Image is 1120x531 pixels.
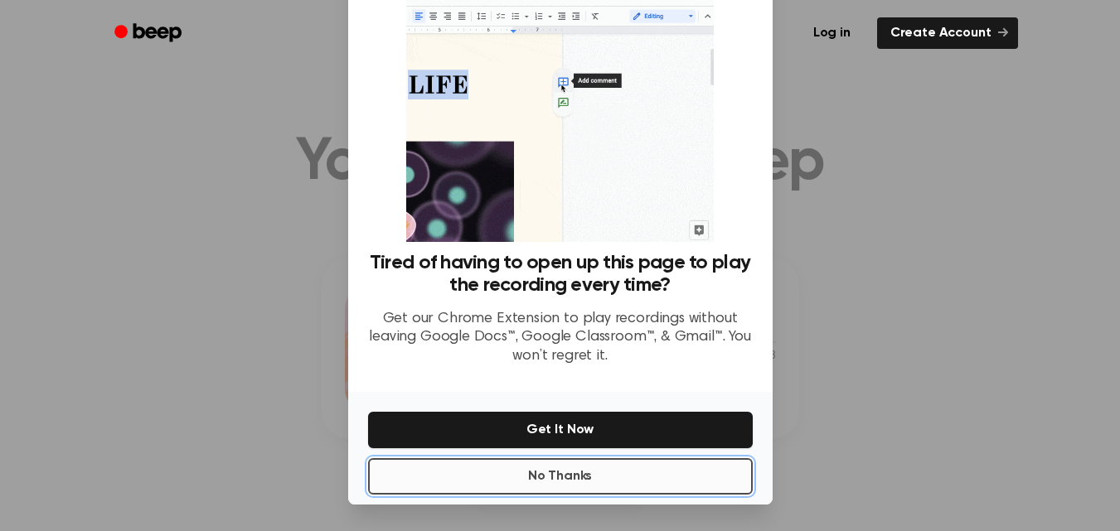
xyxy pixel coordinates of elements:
button: Get It Now [368,412,753,448]
a: Beep [103,17,196,50]
a: Log in [797,14,867,52]
button: No Thanks [368,458,753,495]
a: Create Account [877,17,1018,49]
h3: Tired of having to open up this page to play the recording every time? [368,252,753,297]
p: Get our Chrome Extension to play recordings without leaving Google Docs™, Google Classroom™, & Gm... [368,310,753,366]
